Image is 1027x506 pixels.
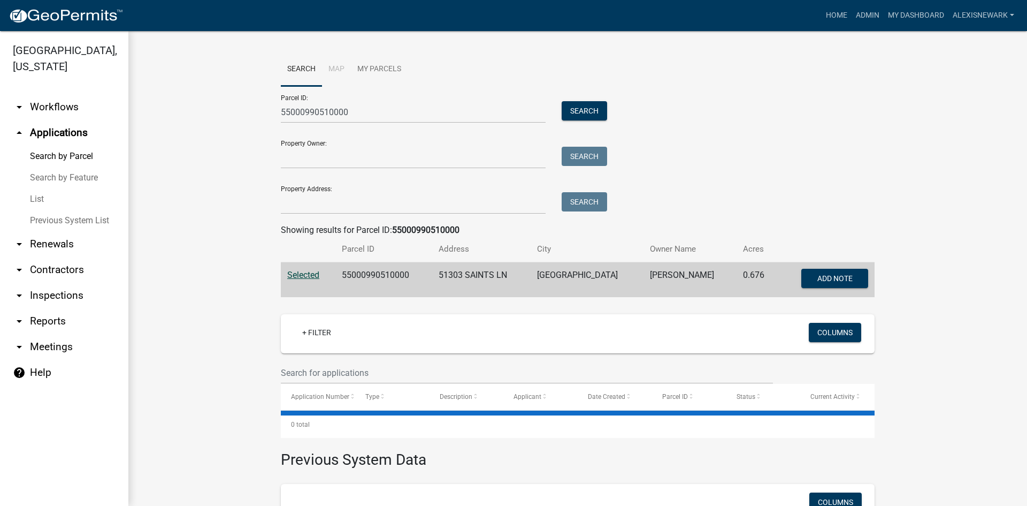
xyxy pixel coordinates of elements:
i: help [13,366,26,379]
i: arrow_drop_down [13,315,26,328]
th: Address [432,237,531,262]
span: Type [365,393,379,401]
datatable-header-cell: Current Activity [800,384,875,410]
a: My Dashboard [884,5,948,26]
span: Status [737,393,755,401]
button: Search [562,101,607,120]
th: Parcel ID [335,237,432,262]
i: arrow_drop_down [13,341,26,353]
span: Description [440,393,472,401]
span: Current Activity [810,393,855,401]
span: Date Created [588,393,625,401]
i: arrow_drop_down [13,101,26,114]
datatable-header-cell: Applicant [503,384,578,410]
td: [GEOGRAPHIC_DATA] [531,262,644,298]
div: Showing results for Parcel ID: [281,224,875,237]
span: Add Note [817,274,852,283]
i: arrow_drop_down [13,263,26,276]
a: Home [822,5,852,26]
th: City [531,237,644,262]
div: 0 total [281,411,875,438]
a: Selected [287,270,319,280]
a: alexisnewark [948,5,1018,26]
span: Application Number [291,393,349,401]
i: arrow_drop_up [13,126,26,139]
th: Acres [737,237,778,262]
i: arrow_drop_down [13,289,26,302]
span: Parcel ID [662,393,688,401]
th: Owner Name [643,237,737,262]
button: Columns [809,323,861,342]
button: Add Note [801,269,868,288]
datatable-header-cell: Parcel ID [652,384,726,410]
td: 0.676 [737,262,778,298]
datatable-header-cell: Description [430,384,504,410]
datatable-header-cell: Status [726,384,801,410]
h3: Previous System Data [281,438,875,471]
i: arrow_drop_down [13,238,26,251]
span: Applicant [513,393,541,401]
datatable-header-cell: Type [355,384,430,410]
strong: 55000990510000 [392,225,459,235]
td: 51303 SAINTS LN [432,262,531,298]
datatable-header-cell: Date Created [578,384,652,410]
input: Search for applications [281,362,773,384]
datatable-header-cell: Application Number [281,384,355,410]
a: Search [281,52,322,87]
a: Admin [852,5,884,26]
td: 55000990510000 [335,262,432,298]
button: Search [562,192,607,212]
button: Search [562,147,607,166]
a: + Filter [294,323,340,342]
td: [PERSON_NAME] [643,262,737,298]
a: My Parcels [351,52,408,87]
